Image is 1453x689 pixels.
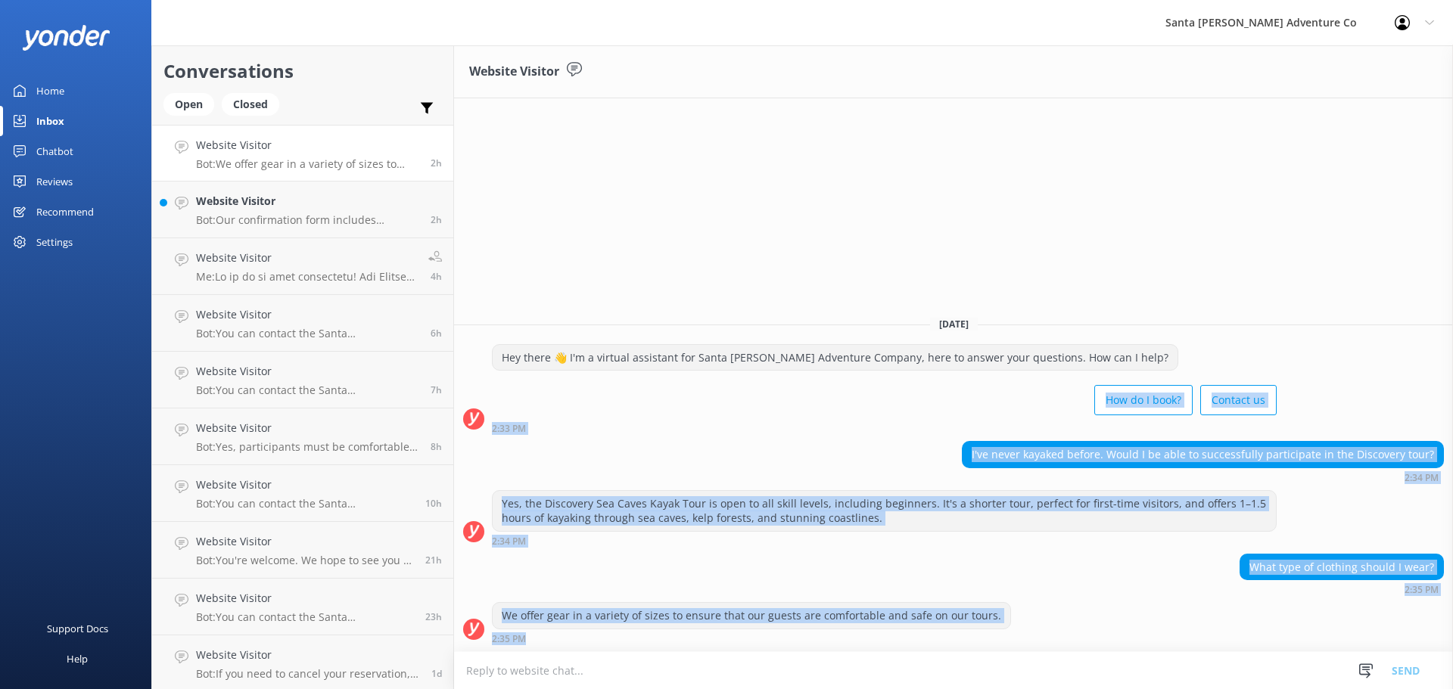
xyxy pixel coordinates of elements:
[152,352,453,408] a: Website VisitorBot:You can contact the Santa [PERSON_NAME] Adventure Co. team at [PHONE_NUMBER], ...
[36,76,64,106] div: Home
[431,157,442,169] span: 02:35pm 12-Aug-2025 (UTC -07:00) America/Tijuana
[196,420,419,436] h4: Website Visitor
[1094,385,1193,415] button: How do I book?
[196,270,417,284] p: Me: Lo ip do si amet consectetu! Adi Elitsed Doeiu Tempo Inci utla et $951 dol magnaa. En admi ve...
[196,383,419,397] p: Bot: You can contact the Santa [PERSON_NAME] Adventure Co. team at [PHONE_NUMBER], or by emailing...
[47,613,108,644] div: Support Docs
[152,125,453,182] a: Website VisitorBot:We offer gear in a variety of sizes to ensure that our guests are comfortable ...
[196,306,419,323] h4: Website Visitor
[492,633,1011,644] div: 02:35pm 12-Aug-2025 (UTC -07:00) America/Tijuana
[196,363,419,380] h4: Website Visitor
[196,137,419,154] h4: Website Visitor
[492,537,526,546] strong: 2:34 PM
[36,227,73,257] div: Settings
[493,603,1010,628] div: We offer gear in a variety of sizes to ensure that our guests are comfortable and safe on our tours.
[431,327,442,340] span: 10:50am 12-Aug-2025 (UTC -07:00) America/Tijuana
[222,93,279,116] div: Closed
[1405,473,1439,483] strong: 2:34 PM
[196,476,414,493] h4: Website Visitor
[431,383,442,396] span: 09:57am 12-Aug-2025 (UTC -07:00) America/Tijuana
[152,579,453,635] a: Website VisitorBot:You can contact the Santa [PERSON_NAME] Adventure Co. team at [PHONE_NUMBER], ...
[1240,584,1444,594] div: 02:35pm 12-Aug-2025 (UTC -07:00) America/Tijuana
[152,408,453,465] a: Website VisitorBot:Yes, participants must be comfortable swimming in the ocean for kayaking tours...
[152,182,453,238] a: Website VisitorBot:Our confirmation form includes directions, but you can also visit our Google M...
[196,497,414,511] p: Bot: You can contact the Santa [PERSON_NAME] Adventure Co. team at [PHONE_NUMBER], or by emailing...
[431,440,442,453] span: 08:45am 12-Aug-2025 (UTC -07:00) America/Tijuana
[152,238,453,295] a: Website VisitorMe:Lo ip do si amet consectetu! Adi Elitsed Doeiu Tempo Inci utla et $951 dol magn...
[23,25,110,50] img: yonder-white-logo.png
[962,472,1444,483] div: 02:34pm 12-Aug-2025 (UTC -07:00) America/Tijuana
[963,442,1443,467] div: I've never kayaked before. Would I be able to successfully participate in the Discovery tour?
[492,423,1277,433] div: 02:33pm 12-Aug-2025 (UTC -07:00) America/Tijuana
[196,610,414,624] p: Bot: You can contact the Santa [PERSON_NAME] Adventure Co. team at [PHONE_NUMBER], or by emailing...
[1240,554,1443,580] div: What type of clothing should I wear?
[431,213,442,226] span: 02:12pm 12-Aug-2025 (UTC -07:00) America/Tijuana
[493,345,1178,371] div: Hey there 👋 I'm a virtual assistant for Santa [PERSON_NAME] Adventure Company, here to answer you...
[222,95,287,112] a: Closed
[152,465,453,522] a: Website VisitorBot:You can contact the Santa [PERSON_NAME] Adventure Co. team at [PHONE_NUMBER], ...
[425,554,442,566] span: 07:15pm 11-Aug-2025 (UTC -07:00) America/Tijuana
[196,213,419,227] p: Bot: Our confirmation form includes directions, but you can also visit our Google Map for informa...
[431,667,442,680] span: 04:34pm 11-Aug-2025 (UTC -07:00) America/Tijuana
[196,590,414,607] h4: Website Visitor
[163,57,442,85] h2: Conversations
[163,93,214,116] div: Open
[493,491,1276,531] div: Yes, the Discovery Sea Caves Kayak Tour is open to all skill levels, including beginners. It's a ...
[1405,585,1439,594] strong: 2:35 PM
[152,522,453,579] a: Website VisitorBot:You're welcome. We hope to see you at [GEOGRAPHIC_DATA][PERSON_NAME] Adventure...
[930,318,978,331] span: [DATE]
[196,157,419,171] p: Bot: We offer gear in a variety of sizes to ensure that our guests are comfortable and safe on ou...
[36,106,64,136] div: Inbox
[196,440,419,454] p: Bot: Yes, participants must be comfortable swimming in the ocean for kayaking tours. They should ...
[36,197,94,227] div: Recommend
[36,166,73,197] div: Reviews
[425,497,442,510] span: 06:12am 12-Aug-2025 (UTC -07:00) America/Tijuana
[196,533,414,550] h4: Website Visitor
[492,635,526,644] strong: 2:35 PM
[196,554,414,567] p: Bot: You're welcome. We hope to see you at [GEOGRAPHIC_DATA][PERSON_NAME] Adventure Co. soon!
[492,424,526,433] strong: 2:33 PM
[152,295,453,352] a: Website VisitorBot:You can contact the Santa [PERSON_NAME] Adventure Co. team at [PHONE_NUMBER], ...
[196,667,420,681] p: Bot: If you need to cancel your reservation, please contact the Santa [PERSON_NAME] Adventure Co....
[1200,385,1277,415] button: Contact us
[431,270,442,283] span: 12:13pm 12-Aug-2025 (UTC -07:00) America/Tijuana
[36,136,73,166] div: Chatbot
[67,644,88,674] div: Help
[196,647,420,663] h4: Website Visitor
[492,535,1277,546] div: 02:34pm 12-Aug-2025 (UTC -07:00) America/Tijuana
[425,610,442,623] span: 05:45pm 11-Aug-2025 (UTC -07:00) America/Tijuana
[196,327,419,340] p: Bot: You can contact the Santa [PERSON_NAME] Adventure Co. team at [PHONE_NUMBER], or by emailing...
[163,95,222,112] a: Open
[196,250,417,266] h4: Website Visitor
[196,193,419,209] h4: Website Visitor
[469,62,559,82] h3: Website Visitor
